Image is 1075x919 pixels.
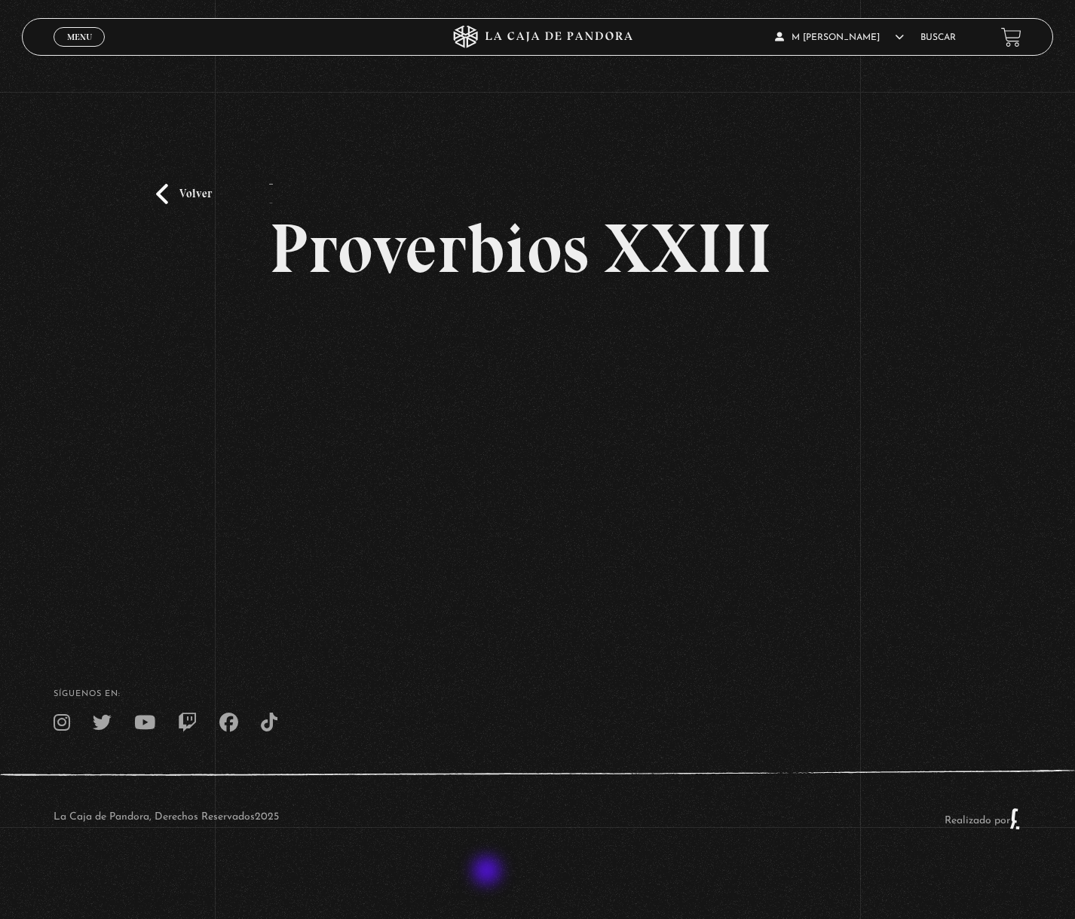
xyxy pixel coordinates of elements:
[54,690,1021,698] h4: SÍguenos en:
[945,815,1021,826] a: Realizado por
[67,32,92,41] span: Menu
[156,184,212,204] a: Volver
[920,33,956,42] a: Buscar
[269,214,806,283] h2: Proverbios XXIII
[269,184,273,214] p: -
[1001,27,1021,47] a: View your shopping cart
[62,45,97,56] span: Cerrar
[269,306,806,607] iframe: Dailymotion video player – PROVERBIOS 23
[54,808,279,830] p: La Caja de Pandora, Derechos Reservados 2025
[775,33,904,42] span: M [PERSON_NAME]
